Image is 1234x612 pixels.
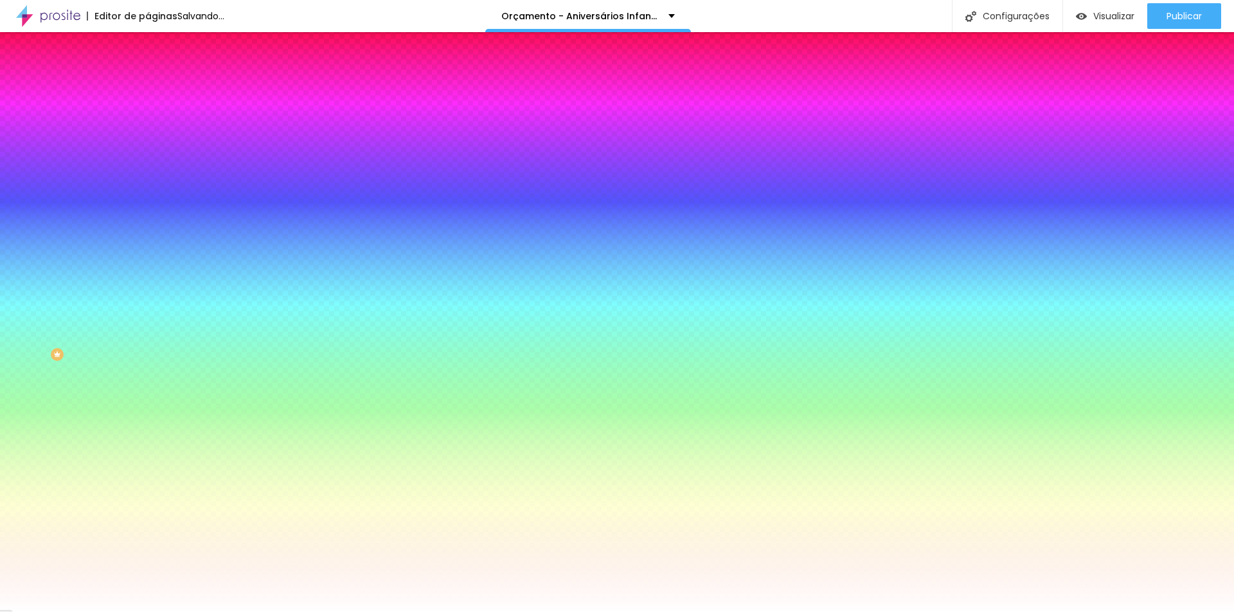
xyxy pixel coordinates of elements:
button: Publicar [1147,3,1221,29]
img: Icone [965,11,976,22]
img: view-1.svg [1076,11,1087,22]
p: Orçamento - Aniversários Infantis [501,12,659,21]
span: Publicar [1167,11,1202,21]
div: Editor de páginas [87,12,177,21]
div: Salvando... [177,12,224,21]
span: Visualizar [1093,11,1134,21]
button: Visualizar [1063,3,1147,29]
